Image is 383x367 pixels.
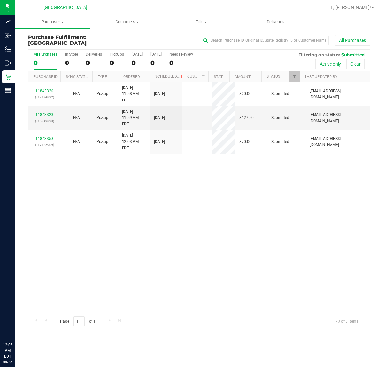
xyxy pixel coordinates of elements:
[96,91,108,97] span: Pickup
[34,52,57,57] div: All Purchases
[169,59,193,67] div: 0
[5,74,11,80] inline-svg: Retail
[110,59,124,67] div: 0
[329,5,371,10] span: Hi, [PERSON_NAME]!
[341,52,365,57] span: Submitted
[96,139,108,145] span: Pickup
[310,136,366,148] span: [EMAIL_ADDRESS][DOMAIN_NAME]
[90,19,164,25] span: Customers
[154,91,165,97] span: [DATE]
[132,52,143,57] div: [DATE]
[110,52,124,57] div: PickUps
[187,74,207,79] a: Customer
[73,316,85,326] input: 1
[150,52,162,57] div: [DATE]
[271,91,289,97] span: Submitted
[150,59,162,67] div: 0
[73,139,80,145] button: N/A
[86,52,102,57] div: Deliveries
[36,136,53,141] a: 11843358
[32,94,57,100] p: (317124892)
[328,316,363,326] span: 1 - 3 of 3 items
[164,15,238,29] a: Tills
[258,19,293,25] span: Deliveries
[96,115,108,121] span: Pickup
[289,71,300,82] a: Filter
[154,139,165,145] span: [DATE]
[154,115,165,121] span: [DATE]
[5,32,11,39] inline-svg: Inbound
[239,115,254,121] span: $127.50
[201,36,329,45] input: Search Purchase ID, Original ID, State Registry ID or Customer Name...
[33,75,58,79] a: Purchase ID
[310,88,366,100] span: [EMAIL_ADDRESS][DOMAIN_NAME]
[73,140,80,144] span: Not Applicable
[299,52,340,57] span: Filtering on status:
[305,75,337,79] a: Last Updated By
[271,115,289,121] span: Submitted
[267,74,280,79] a: Status
[32,142,57,148] p: (317125909)
[169,52,193,57] div: Needs Review
[122,132,146,151] span: [DATE] 12:03 PM EDT
[122,85,146,103] span: [DATE] 11:58 AM EDT
[198,71,208,82] a: Filter
[235,75,251,79] a: Amount
[5,60,11,66] inline-svg: Outbound
[5,87,11,94] inline-svg: Reports
[36,89,53,93] a: 11843320
[123,75,140,79] a: Ordered
[15,19,90,25] span: Purchases
[73,92,80,96] span: Not Applicable
[346,59,365,69] button: Clear
[98,75,107,79] a: Type
[271,139,289,145] span: Submitted
[122,109,146,127] span: [DATE] 11:59 AM EDT
[310,112,366,124] span: [EMAIL_ADDRESS][DOMAIN_NAME]
[66,75,90,79] a: Sync Status
[239,139,251,145] span: $70.00
[238,15,313,29] a: Deliveries
[34,59,57,67] div: 0
[5,19,11,25] inline-svg: Analytics
[164,19,238,25] span: Tills
[6,316,26,335] iframe: Resource center
[73,91,80,97] button: N/A
[335,35,370,46] button: All Purchases
[44,5,87,10] span: [GEOGRAPHIC_DATA]
[73,116,80,120] span: Not Applicable
[65,52,78,57] div: In Store
[214,75,247,79] a: State Registry ID
[5,46,11,52] inline-svg: Inventory
[32,118,57,124] p: (315849838)
[3,342,12,359] p: 12:05 PM EDT
[15,15,90,29] a: Purchases
[28,35,142,46] h3: Purchase Fulfillment:
[36,112,53,117] a: 11843323
[28,40,87,46] span: [GEOGRAPHIC_DATA]
[86,59,102,67] div: 0
[239,91,251,97] span: $20.00
[73,115,80,121] button: N/A
[90,15,164,29] a: Customers
[3,359,12,364] p: 08/25
[55,316,101,326] span: Page of 1
[65,59,78,67] div: 0
[155,74,184,79] a: Scheduled
[315,59,345,69] button: Active only
[132,59,143,67] div: 0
